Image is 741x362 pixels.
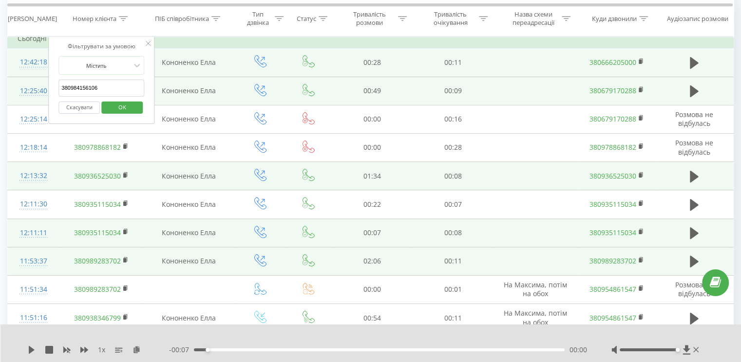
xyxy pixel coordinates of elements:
a: 380936525030 [74,171,121,181]
td: 00:16 [413,105,494,133]
a: 380935115034 [74,200,121,209]
td: 00:49 [331,77,412,105]
a: 380978868182 [589,142,636,152]
td: 00:08 [413,219,494,247]
div: Accessibility label [206,348,209,352]
td: На Максима, потім на обох [494,304,578,332]
a: 380978868182 [74,142,121,152]
div: 11:51:16 [18,308,50,327]
div: [PERSON_NAME] [8,14,57,22]
td: 02:06 [331,247,412,275]
div: 12:11:30 [18,195,50,214]
div: Аудіозапис розмови [667,14,728,22]
div: 12:18:14 [18,138,50,157]
td: Сьогодні [8,29,734,48]
div: 12:25:40 [18,81,50,101]
td: 00:08 [413,162,494,190]
td: 00:01 [413,275,494,303]
div: 12:42:18 [18,53,50,72]
input: Введіть значення [59,80,145,97]
div: 11:51:34 [18,280,50,299]
td: 00:54 [331,304,412,332]
span: Розмова не відбулась [675,280,713,298]
div: Номер клієнта [73,14,116,22]
a: 380989283702 [589,256,636,265]
a: 380989283702 [74,256,121,265]
td: 00:11 [413,304,494,332]
div: ПІБ співробітника [155,14,209,22]
div: Тривалість розмови [343,10,396,27]
td: 00:28 [331,48,412,77]
div: Куди дзвонили [592,14,637,22]
div: Тип дзвінка [243,10,272,27]
td: Кононенко Елла [144,133,234,161]
td: 00:00 [331,133,412,161]
span: Розмова не відбулась [675,110,713,128]
div: 11:53:37 [18,252,50,271]
div: Статус [297,14,316,22]
button: Скасувати [59,101,100,114]
td: 00:00 [331,275,412,303]
a: 380936525030 [589,171,636,181]
td: 00:11 [413,48,494,77]
span: OK [109,100,136,115]
button: OK [101,101,143,114]
a: 380935115034 [589,200,636,209]
td: Кононенко Елла [144,77,234,105]
td: Кононенко Елла [144,48,234,77]
td: 00:11 [413,247,494,275]
span: 1 x [98,345,105,355]
div: 12:25:14 [18,110,50,129]
a: 380954861547 [589,284,636,294]
div: Тривалість очікування [424,10,476,27]
div: Accessibility label [675,348,679,352]
div: 12:11:11 [18,223,50,242]
a: 380935115034 [589,228,636,237]
a: 380666205000 [589,58,636,67]
a: 380938346799 [74,313,121,322]
div: Фільтрувати за умовою [59,41,145,51]
td: 00:07 [413,190,494,219]
div: 12:13:32 [18,166,50,185]
td: На Максима, потім на обох [494,275,578,303]
td: 00:28 [413,133,494,161]
td: 00:22 [331,190,412,219]
td: Кононенко Елла [144,304,234,332]
td: 00:00 [331,105,412,133]
td: 01:34 [331,162,412,190]
span: 00:00 [570,345,587,355]
a: 380935115034 [74,228,121,237]
td: Кононенко Елла [144,162,234,190]
td: 00:07 [331,219,412,247]
td: Кононенко Елла [144,105,234,133]
a: 380954861547 [589,313,636,322]
a: 380679170288 [589,86,636,95]
span: - 00:07 [169,345,194,355]
td: 00:09 [413,77,494,105]
td: Кононенко Елла [144,247,234,275]
span: Розмова не відбулась [675,138,713,156]
td: Кононенко Елла [144,190,234,219]
a: 380989283702 [74,284,121,294]
a: 380679170288 [589,114,636,123]
div: Назва схеми переадресації [507,10,559,27]
td: Кононенко Елла [144,219,234,247]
